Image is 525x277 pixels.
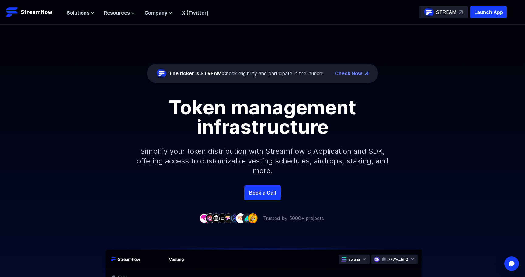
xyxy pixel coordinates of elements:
[67,9,94,16] button: Solutions
[263,215,324,222] p: Trusted by 5000+ projects
[211,213,221,223] img: company-3
[144,9,172,16] button: Company
[335,70,362,77] a: Check Now
[459,10,463,14] img: top-right-arrow.svg
[365,72,368,75] img: top-right-arrow.png
[205,213,215,223] img: company-2
[169,70,223,76] span: The ticker is STREAM:
[419,6,468,18] a: STREAM
[436,9,457,16] p: STREAM
[6,6,61,18] a: Streamflow
[248,213,258,223] img: company-9
[242,213,252,223] img: company-8
[504,256,519,271] div: Open Intercom Messenger
[424,7,434,17] img: streamflow-logo-circle.png
[6,6,18,18] img: Streamflow Logo
[182,10,209,16] a: X (Twitter)
[236,213,245,223] img: company-7
[224,213,233,223] img: company-5
[230,213,239,223] img: company-6
[144,9,167,16] span: Company
[470,6,507,18] button: Launch App
[169,70,323,77] div: Check eligibility and participate in the launch!
[104,9,130,16] span: Resources
[157,68,166,78] img: streamflow-logo-circle.png
[132,137,393,185] p: Simplify your token distribution with Streamflow's Application and SDK, offering access to custom...
[67,9,89,16] span: Solutions
[126,98,399,137] h1: Token management infrastructure
[21,8,52,16] p: Streamflow
[244,185,281,200] a: Book a Call
[104,9,135,16] button: Resources
[199,213,209,223] img: company-1
[217,213,227,223] img: company-4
